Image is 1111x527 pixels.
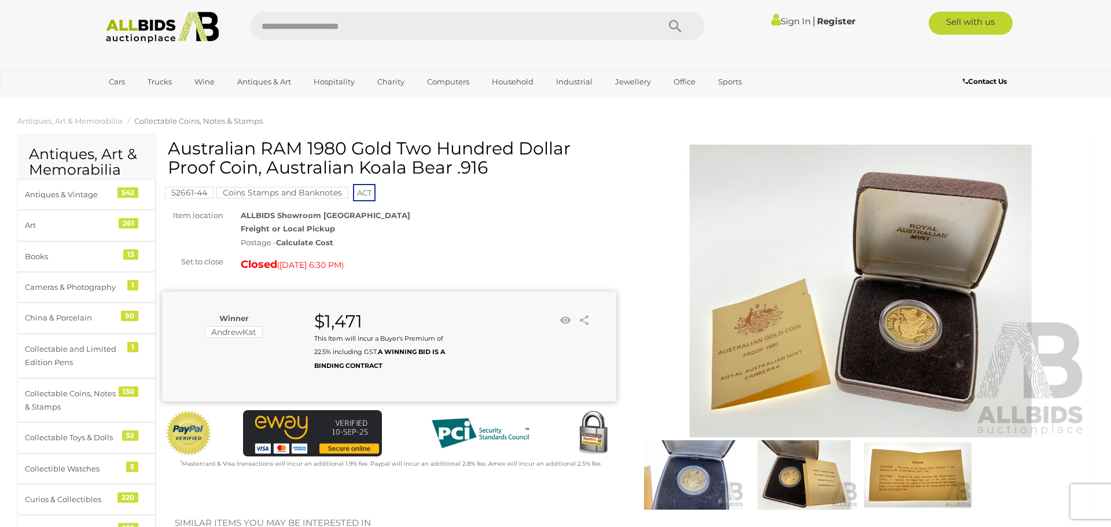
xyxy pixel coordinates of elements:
[817,16,855,27] a: Register
[637,440,744,510] img: Australian RAM 1980 Gold Two Hundred Dollar Proof Coin, Australian Koala Bear .916
[963,75,1010,88] a: Contact Us
[750,440,858,510] img: Australian RAM 1980 Gold Two Hundred Dollar Proof Coin, Australian Koala Bear .916
[963,77,1007,86] b: Contact Us
[17,422,156,453] a: Collectable Toys & Dolls 52
[17,454,156,484] a: Collectible Watches 5
[29,146,144,178] h2: Antiques, Art & Memorabilia
[314,348,445,369] b: A WINNING BID IS A BINDING CONTRACT
[25,342,120,370] div: Collectable and Limited Edition Pens
[117,492,138,503] div: 220
[216,187,348,198] mark: Coins Stamps and Banknotes
[100,12,225,43] img: Allbids.com.au
[123,249,138,260] div: 13
[101,72,133,91] a: Cars
[25,281,120,294] div: Cameras & Photography
[17,484,156,515] a: Curios & Collectibles 220
[165,187,214,198] mark: 52661-44
[17,116,123,126] a: Antiques, Art & Memorabilia
[241,211,410,220] strong: ALLBIDS Showroom [GEOGRAPHIC_DATA]
[126,462,138,472] div: 5
[277,260,344,270] span: ( )
[127,342,138,352] div: 1
[119,386,138,397] div: 130
[25,387,120,414] div: Collectable Coins, Notes & Stamps
[17,378,156,423] a: Collectable Coins, Notes & Stamps 130
[216,188,348,197] a: Coins Stamps and Banknotes
[17,210,156,241] a: Art 261
[25,462,120,476] div: Collectible Watches
[422,410,538,456] img: PCI DSS compliant
[771,16,811,27] a: Sign In
[17,241,156,272] a: Books 13
[276,238,333,247] strong: Calculate Cost
[122,430,138,441] div: 52
[241,258,277,271] strong: Closed
[134,116,263,126] a: Collectable Coins, Notes & Stamps
[205,326,263,338] mark: AndrewKat
[17,179,156,210] a: Antiques & Vintage 542
[117,187,138,198] div: 542
[243,410,382,456] img: eWAY Payment Gateway
[25,188,120,201] div: Antiques & Vintage
[711,72,749,91] a: Sports
[549,72,600,91] a: Industrial
[168,139,613,177] h1: Australian RAM 1980 Gold Two Hundred Dollar Proof Coin, Australian Koala Bear .916
[25,311,120,325] div: China & Porcelain
[17,303,156,333] a: China & Porcelain 90
[484,72,541,91] a: Household
[180,460,602,467] small: Mastercard & Visa transactions will incur an additional 1.9% fee. Paypal will incur an additional...
[119,218,138,229] div: 261
[314,311,362,332] strong: $1,471
[241,236,616,249] div: Postage -
[353,184,376,201] span: ACT
[17,334,156,378] a: Collectable and Limited Edition Pens 1
[420,72,477,91] a: Computers
[666,72,703,91] a: Office
[557,312,574,329] li: Watch this item
[279,260,341,270] span: [DATE] 6:30 PM
[153,209,232,222] div: Item location
[314,334,445,370] small: This Item will incur a Buyer's Premium of 22.5% including GST.
[140,72,179,91] a: Trucks
[121,311,138,321] div: 90
[17,272,156,303] a: Cameras & Photography 1
[929,12,1013,35] a: Sell with us
[864,440,972,510] img: Australian RAM 1980 Gold Two Hundred Dollar Proof Coin, Australian Koala Bear .916
[25,431,120,444] div: Collectable Toys & Dolls
[634,145,1088,437] img: Australian RAM 1980 Gold Two Hundred Dollar Proof Coin, Australian Koala Bear .916
[306,72,362,91] a: Hospitality
[230,72,299,91] a: Antiques & Art
[570,410,616,456] img: Secured by Rapid SSL
[370,72,412,91] a: Charity
[153,255,232,268] div: Set to close
[241,224,335,233] strong: Freight or Local Pickup
[127,280,138,290] div: 1
[187,72,222,91] a: Wine
[219,314,249,323] b: Winner
[646,12,704,40] button: Search
[608,72,658,91] a: Jewellery
[25,250,120,263] div: Books
[165,410,212,456] img: Official PayPal Seal
[25,219,120,232] div: Art
[101,91,198,110] a: [GEOGRAPHIC_DATA]
[165,188,214,197] a: 52661-44
[812,14,815,27] span: |
[25,493,120,506] div: Curios & Collectibles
